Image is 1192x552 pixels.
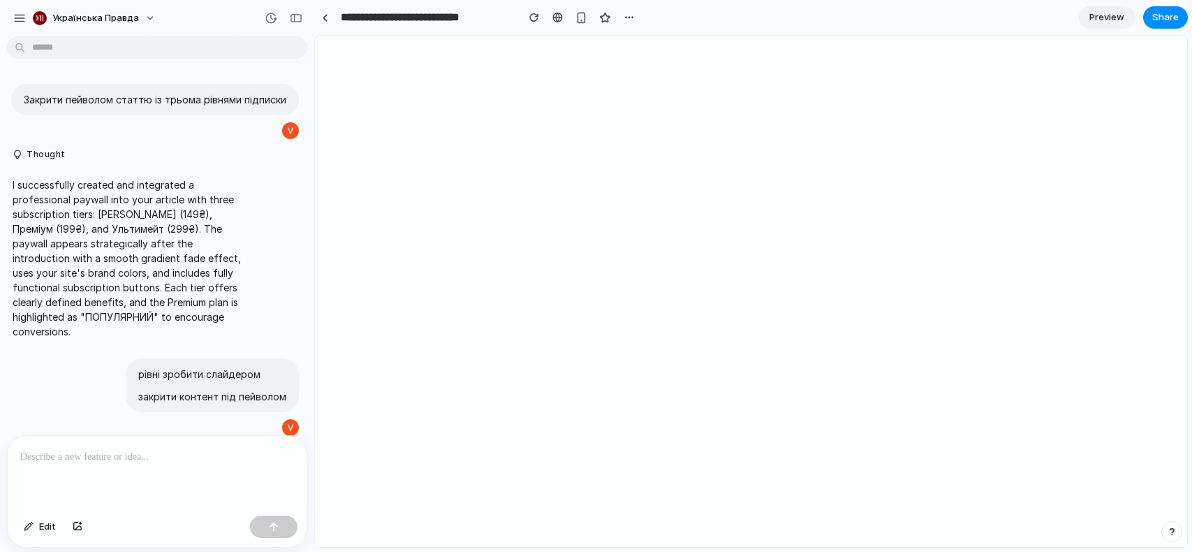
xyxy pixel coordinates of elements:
[24,92,286,107] p: Закрити пейволом статтю із трьома рівнями підписки
[1089,10,1124,24] span: Preview
[39,520,56,534] span: Edit
[1152,10,1179,24] span: Share
[138,389,286,404] p: закрити контент під пейволом
[27,7,163,29] button: Українська правда ️
[52,11,141,25] span: Українська правда ️
[1079,6,1135,29] a: Preview
[1143,6,1188,29] button: Share
[13,177,246,339] p: I successfully created and integrated a professional paywall into your article with three subscri...
[17,516,63,538] button: Edit
[138,367,286,382] p: рівні зробити слайдером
